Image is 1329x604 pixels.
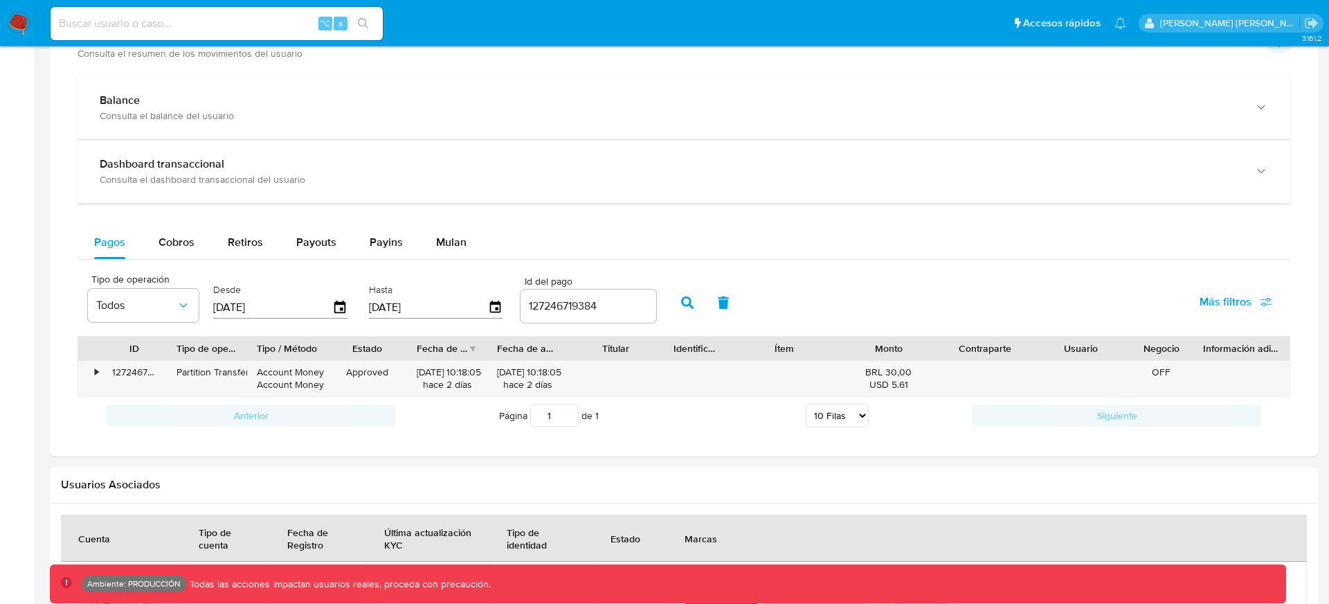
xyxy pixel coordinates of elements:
span: s [338,17,343,30]
button: search-icon [349,14,377,33]
input: Buscar usuario o caso... [51,15,383,33]
span: Accesos rápidos [1023,16,1101,30]
p: facundoagustin.borghi@mercadolibre.com [1160,17,1300,30]
a: Salir [1304,16,1319,30]
a: Notificaciones [1114,17,1126,29]
span: 3.161.2 [1302,33,1322,44]
span: ⌥ [320,17,330,30]
h2: Usuarios Asociados [61,478,1307,492]
p: Todas las acciones impactan usuarios reales, proceda con precaución. [186,578,491,591]
p: Ambiente: PRODUCCIÓN [87,581,181,587]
